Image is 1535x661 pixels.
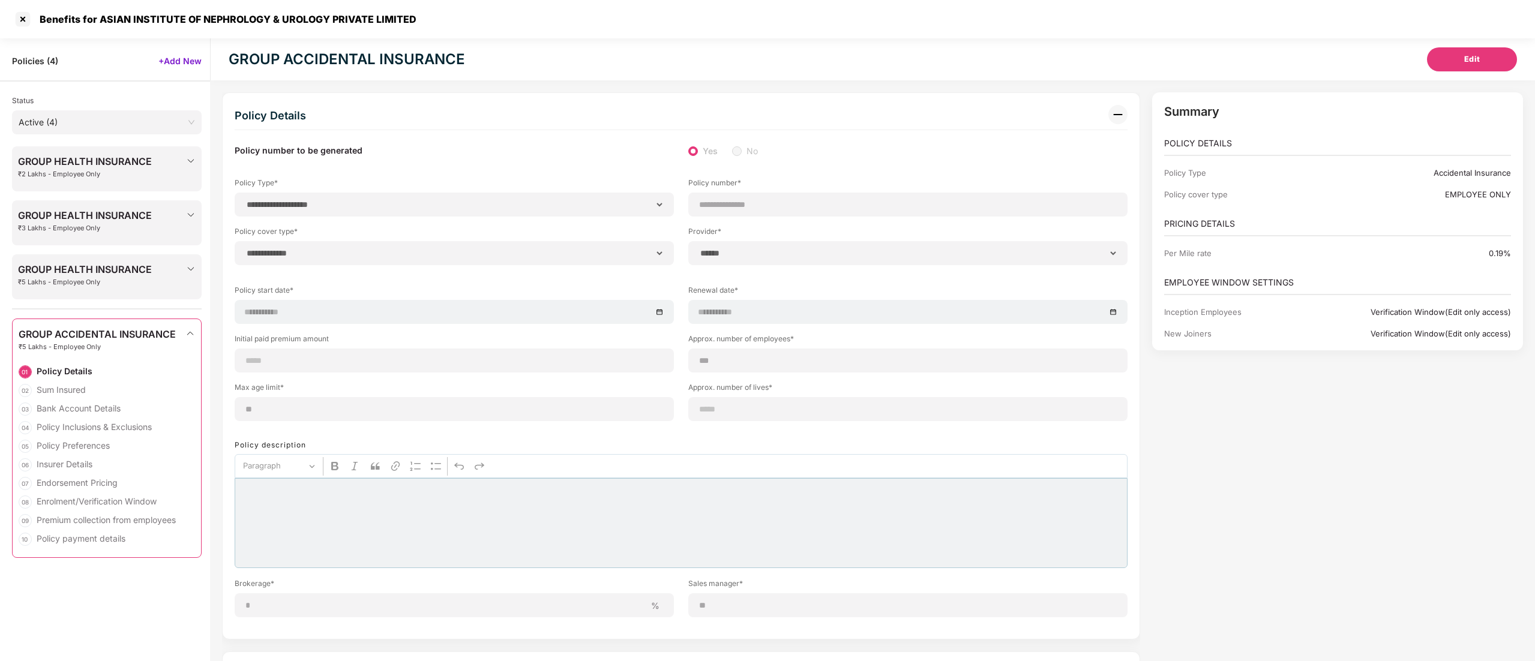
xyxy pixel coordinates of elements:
[1164,276,1511,289] p: EMPLOYEE WINDOW SETTINGS
[646,600,664,611] span: %
[1164,104,1511,119] p: Summary
[19,495,32,509] div: 08
[742,145,763,158] span: No
[37,514,176,525] div: Premium collection from employees
[688,226,1128,241] label: Provider*
[186,210,196,220] img: svg+xml;base64,PHN2ZyBpZD0iRHJvcGRvd24tMzJ4MzIiIHhtbG5zPSJodHRwOi8vd3d3LnczLm9yZy8yMDAwL3N2ZyIgd2...
[18,210,152,221] span: GROUP HEALTH INSURANCE
[37,384,86,395] div: Sum Insured
[688,178,1128,193] label: Policy number*
[19,384,32,397] div: 02
[32,13,416,25] div: Benefits for ASIAN INSTITUTE OF NEPHROLOGY & UROLOGY PRIVATE LIMITED
[19,421,32,434] div: 04
[186,156,196,166] img: svg+xml;base64,PHN2ZyBpZD0iRHJvcGRvd24tMzJ4MzIiIHhtbG5zPSJodHRwOi8vd3d3LnczLm9yZy8yMDAwL3N2ZyIgd2...
[1108,105,1128,124] img: svg+xml;base64,PHN2ZyB3aWR0aD0iMzIiIGhlaWdodD0iMzIiIHZpZXdCb3g9IjAgMCAzMiAzMiIgZmlsbD0ibm9uZSIgeG...
[12,55,58,67] span: Policies ( 4 )
[235,178,674,193] label: Policy Type*
[18,224,152,232] span: ₹3 Lakhs - Employee Only
[18,278,152,286] span: ₹5 Lakhs - Employee Only
[229,49,465,70] div: GROUP ACCIDENTAL INSURANCE
[19,440,32,453] div: 05
[18,170,152,178] span: ₹2 Lakhs - Employee Only
[1164,248,1309,258] div: Per Mile rate
[1164,168,1309,178] div: Policy Type
[1309,307,1511,317] div: Verification Window(Edit only access)
[688,285,1128,300] label: Renewal date*
[1164,137,1511,150] p: POLICY DETAILS
[688,333,1128,348] label: Approx. number of employees*
[12,96,34,105] span: Status
[235,440,306,449] label: Policy description
[186,264,196,274] img: svg+xml;base64,PHN2ZyBpZD0iRHJvcGRvd24tMzJ4MzIiIHhtbG5zPSJodHRwOi8vd3d3LnczLm9yZy8yMDAwL3N2ZyIgd2...
[698,145,722,158] span: Yes
[1309,190,1511,199] div: EMPLOYEE ONLY
[19,343,176,351] span: ₹5 Lakhs - Employee Only
[158,55,202,67] span: +Add New
[1464,53,1480,65] span: Edit
[37,365,92,377] div: Policy Details
[18,156,152,167] span: GROUP HEALTH INSURANCE
[37,477,118,488] div: Endorsement Pricing
[19,365,32,378] div: 01
[37,533,125,544] div: Policy payment details
[243,459,305,473] span: Paragraph
[688,578,1128,593] label: Sales manager*
[1164,329,1309,338] div: New Joiners
[19,477,32,490] div: 07
[235,285,674,300] label: Policy start date*
[235,333,674,348] label: Initial paid premium amount
[37,495,157,507] div: Enrolment/Verification Window
[37,421,152,432] div: Policy Inclusions & Exclusions
[19,329,176,339] span: GROUP ACCIDENTAL INSURANCE
[37,440,110,451] div: Policy Preferences
[1164,217,1511,230] p: PRICING DETAILS
[235,478,1128,568] div: Rich Text Editor, main
[19,533,32,546] div: 10
[235,145,362,158] label: Policy number to be generated
[1427,47,1517,71] button: Edit
[235,454,1128,478] div: Editor toolbar
[19,402,32,416] div: 03
[19,113,195,131] span: Active (4)
[185,329,195,338] img: svg+xml;base64,PHN2ZyBpZD0iRHJvcGRvd24tMzJ4MzIiIHhtbG5zPSJodHRwOi8vd3d3LnczLm9yZy8yMDAwL3N2ZyIgd2...
[235,578,674,593] label: Brokerage*
[1309,329,1511,338] div: Verification Window(Edit only access)
[18,264,152,275] span: GROUP HEALTH INSURANCE
[235,226,674,241] label: Policy cover type*
[19,458,32,471] div: 06
[688,382,1128,397] label: Approx. number of lives*
[1309,168,1511,178] div: Accidental Insurance
[1164,190,1309,199] div: Policy cover type
[235,382,674,397] label: Max age limit*
[235,105,306,127] div: Policy Details
[1164,307,1309,317] div: Inception Employees
[1309,248,1511,258] div: 0.19%
[19,514,32,527] div: 09
[37,402,121,414] div: Bank Account Details
[37,458,92,470] div: Insurer Details
[238,457,320,476] button: Paragraph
